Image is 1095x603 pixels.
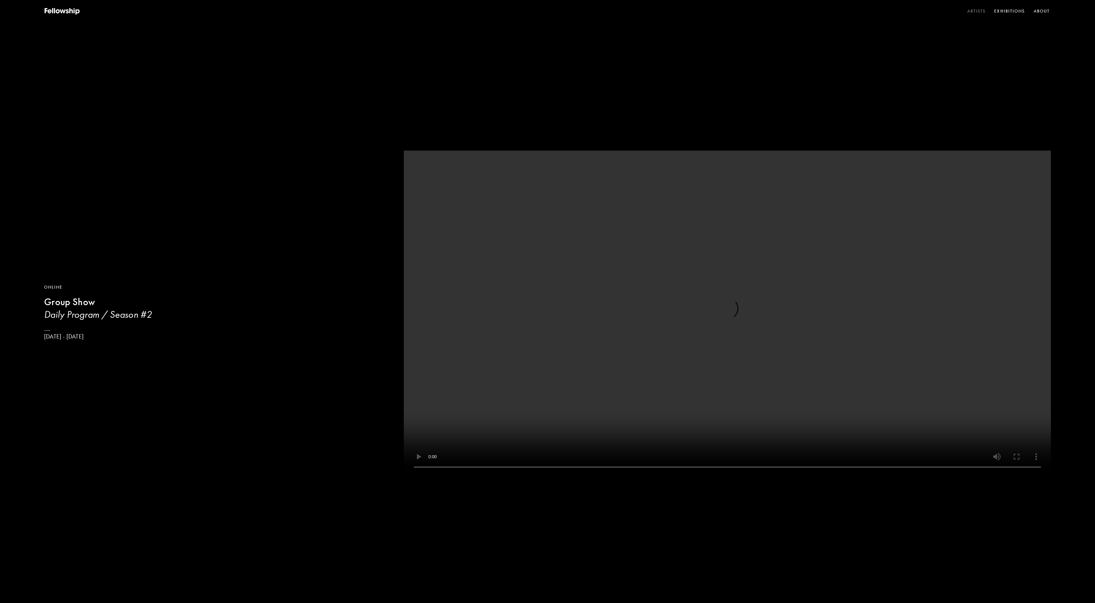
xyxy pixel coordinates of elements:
a: Artists [966,7,987,16]
b: Group Show [44,296,95,308]
a: About [1032,7,1051,16]
a: Exhibitions [993,7,1026,16]
div: Online [44,284,152,291]
a: OnlineGroup ShowDaily Program / Season #2[DATE] - [DATE] [44,284,152,340]
h3: Daily Program / Season #2 [44,308,152,320]
p: [DATE] - [DATE] [44,333,152,340]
